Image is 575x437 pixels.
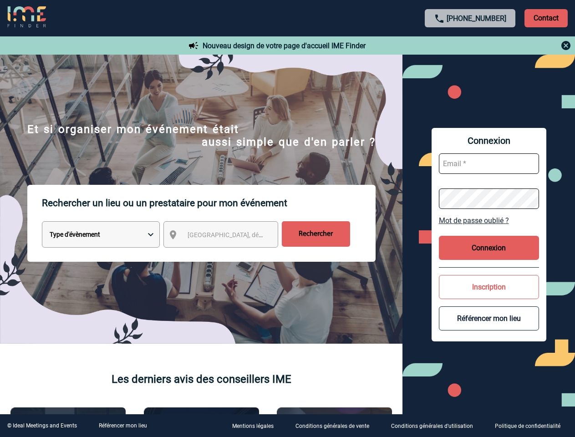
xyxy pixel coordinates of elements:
[391,423,473,430] p: Conditions générales d'utilisation
[439,236,539,260] button: Connexion
[439,275,539,299] button: Inscription
[188,231,314,239] span: [GEOGRAPHIC_DATA], département, région...
[7,422,77,429] div: © Ideal Meetings and Events
[295,423,369,430] p: Conditions générales de vente
[524,9,568,27] p: Contact
[282,221,350,247] input: Rechercher
[232,423,274,430] p: Mentions légales
[225,422,288,430] a: Mentions légales
[42,185,376,221] p: Rechercher un lieu ou un prestataire pour mon événement
[439,216,539,225] a: Mot de passe oublié ?
[495,423,560,430] p: Politique de confidentialité
[99,422,147,429] a: Référencer mon lieu
[439,306,539,330] button: Référencer mon lieu
[439,153,539,174] input: Email *
[439,135,539,146] span: Connexion
[447,14,506,23] a: [PHONE_NUMBER]
[488,422,575,430] a: Politique de confidentialité
[288,422,384,430] a: Conditions générales de vente
[384,422,488,430] a: Conditions générales d'utilisation
[434,13,445,24] img: call-24-px.png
